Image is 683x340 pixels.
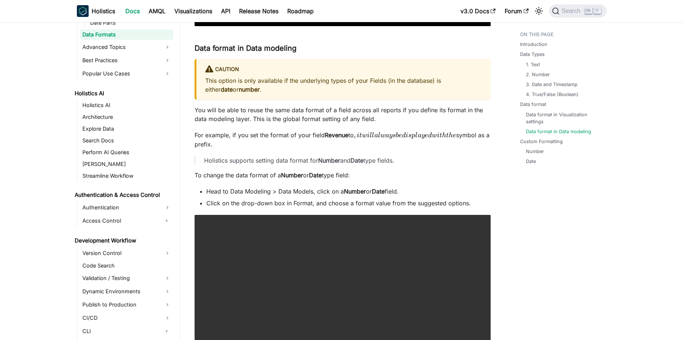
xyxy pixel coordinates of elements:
p: Holistics supports setting data format for and type fields. [204,156,482,165]
a: Validation / Testing [80,272,173,284]
a: Development Workflow [72,235,173,246]
a: Perform AI Queries [80,147,173,157]
button: Search (Ctrl+K) [549,4,606,18]
li: Click on the drop-down box in Format, and choose a format value from the suggested options. [206,199,491,208]
b: Holistics [92,7,115,15]
span: a [385,132,389,139]
span: t [440,132,442,139]
span: i [367,132,370,139]
strong: Number [344,188,366,195]
span: t [446,132,449,139]
span: i [357,132,359,139]
a: Data format in Data modeling [526,128,591,135]
strong: Number [281,171,303,179]
a: HolisticsHolistics [77,5,115,17]
a: Authentication & Access Control [72,190,173,200]
strong: Revenue [325,131,348,139]
span: i [437,132,440,139]
strong: date [221,86,233,93]
a: Docs [121,5,144,17]
span: pl [412,132,417,139]
a: Holistics AI [80,100,173,110]
a: Forum [500,5,533,17]
p: You will be able to reuse the same data format of a field across all reports if you define its fo... [195,106,491,123]
a: v3.0 Docs [456,5,500,17]
p: This option is only available if the underlying types of your Fields (in the database) is either ... [205,76,482,94]
p: For example, if you set the format of your field to symbol as a prefix. [195,131,491,149]
a: Code Search [80,261,173,271]
a: Number [526,148,544,155]
strong: Date [372,188,385,195]
a: Best Practices [80,54,173,66]
h3: Data format in Data modeling [195,44,491,53]
li: Head to Data Modeling > Data Models, click on a or field. [206,187,491,196]
a: Dynamic Environments [80,286,173,297]
a: Version Control [80,247,173,259]
img: Holistics [77,5,89,17]
kbd: K [594,7,601,14]
strong: number [239,86,260,93]
span: lw [378,132,385,139]
a: Release Notes [235,5,283,17]
a: AMQL [144,5,170,17]
a: Publish to Production [80,299,173,311]
a: Date [526,158,536,165]
a: Popular Use Cases [80,68,173,79]
span: h [442,132,446,139]
span: h [449,132,453,139]
button: Switch between dark and light mode (currently light mode) [533,5,545,17]
a: Explore Data [80,124,173,134]
a: Visualizations [170,5,217,17]
a: Introduction [520,41,547,48]
a: Access Control [80,215,160,227]
a: Custom Formatting [520,138,563,145]
a: Data format in Visualization settings [526,111,599,125]
p: To change the data format of a or type field: [195,171,491,180]
span: e [399,132,402,139]
a: Advanced Topics [80,41,173,53]
span: tw [359,132,367,139]
span: e [453,132,456,139]
span: ys [389,132,396,139]
button: Expand sidebar category 'CLI' [160,325,173,337]
a: CLI [80,325,160,337]
a: Authentication [80,202,173,213]
a: Architecture [80,112,173,122]
a: Data Formats [80,29,173,40]
span: ye [421,132,428,139]
span: , [354,131,356,139]
a: 2. Number [526,71,550,78]
span: s [408,132,412,139]
span: a [418,132,421,139]
a: Roadmap [283,5,318,17]
a: [PERSON_NAME] [80,159,173,169]
a: API [217,5,235,17]
span: d [402,132,406,139]
a: Date Parts [88,18,173,28]
span: w [432,132,437,139]
a: Data format [520,101,546,108]
span: ll [370,132,374,139]
span: Search [559,8,585,14]
a: CI/CD [80,312,173,324]
a: Data Types [520,51,545,58]
a: Holistics AI [72,88,173,99]
strong: Date [351,157,363,164]
a: Search Docs [80,135,173,146]
strong: Number [318,157,340,164]
span: a [374,132,378,139]
a: 4. True/False (Boolean) [526,91,579,98]
span: b [396,132,399,139]
div: caution [205,65,482,74]
a: 3. Date and Timestamp [526,81,577,88]
a: Streamline Workflow [80,171,173,181]
strong: Date [309,171,322,179]
span: i [406,132,408,139]
span: d [428,132,432,139]
a: 1. Text [526,61,540,68]
nav: Docs sidebar [70,22,180,340]
button: Expand sidebar category 'Access Control' [160,215,173,227]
